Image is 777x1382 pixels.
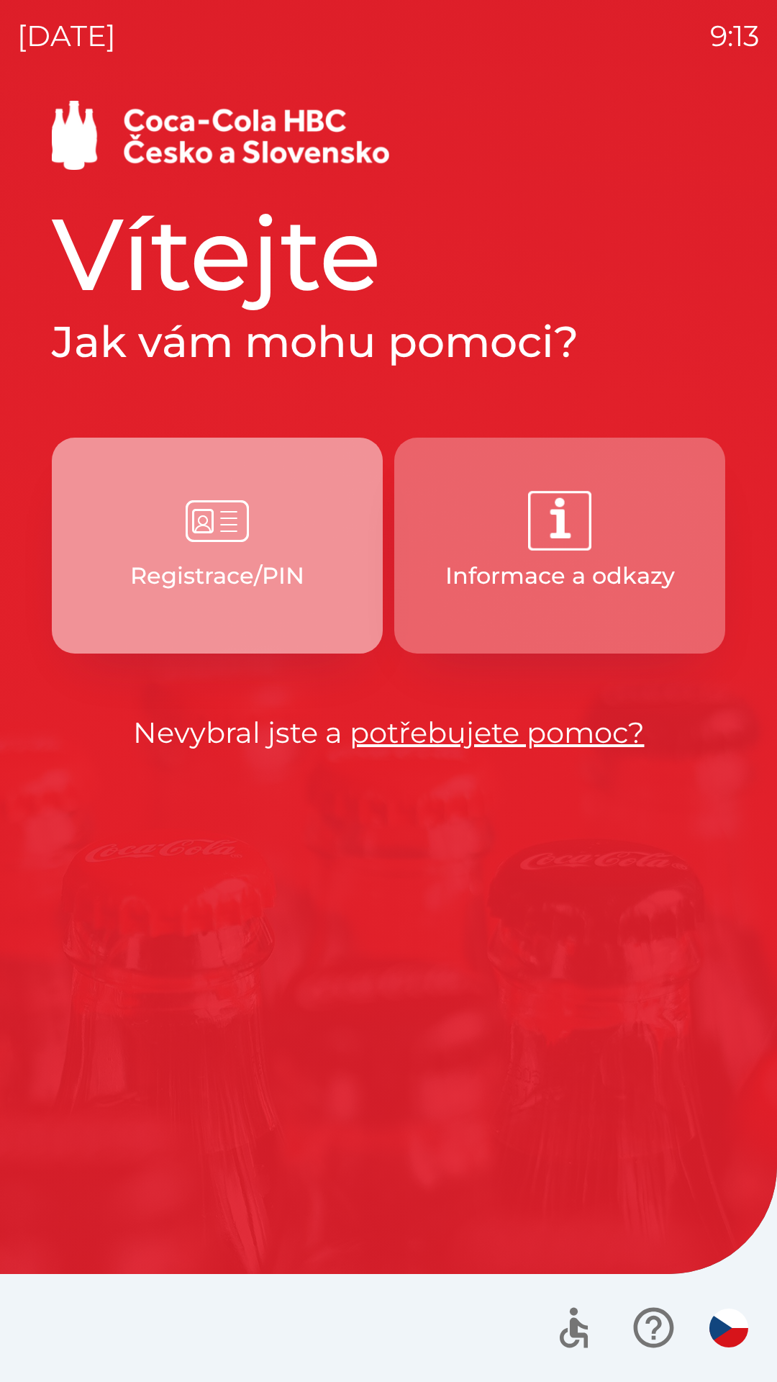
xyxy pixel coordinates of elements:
p: Informace a odkazy [445,559,675,593]
img: 2da3ce84-b443-4ada-b987-6433ed45e4b0.png [528,489,591,553]
img: cs flag [709,1309,748,1347]
img: Logo [52,101,725,170]
h1: Vítejte [52,193,725,315]
img: e6b0946f-9245-445c-9933-d8d2cebc90cb.png [186,489,249,553]
p: Nevybral jste a [52,711,725,754]
p: [DATE] [17,14,116,58]
a: potřebujete pomoc? [350,715,645,750]
button: Registrace/PIN [52,438,383,654]
h2: Jak vám mohu pomoci? [52,315,725,369]
button: Informace a odkazy [394,438,725,654]
p: Registrace/PIN [130,559,304,593]
p: 9:13 [710,14,760,58]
